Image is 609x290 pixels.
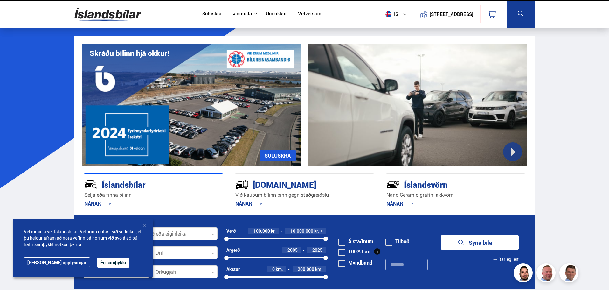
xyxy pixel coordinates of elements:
div: Akstur [226,267,240,272]
span: kr. [271,229,276,234]
span: + [320,229,322,234]
div: Íslandsbílar [84,179,200,190]
a: [PERSON_NAME] upplýsingar [24,257,90,267]
button: Þjónusta [232,11,252,17]
label: Á staðnum [338,239,373,244]
img: G0Ugv5HjCgRt.svg [74,4,141,25]
a: NÁNAR [84,200,111,207]
img: FbJEzSuNWCJXmdc-.webp [560,264,579,283]
div: [DOMAIN_NAME] [235,179,351,190]
div: Íslandsvörn [386,179,502,190]
p: Við kaupum bílinn þinn gegn staðgreiðslu [235,191,374,199]
img: JRvxyua_JYH6wB4c.svg [84,178,98,191]
span: 200.000 [298,266,314,272]
span: Velkomin á vef Íslandsbílar. Vefurinn notast við vefkökur, ef þú heldur áfram að nota vefinn þá h... [24,229,142,248]
img: eKx6w-_Home_640_.png [82,44,301,166]
span: 0 [272,266,275,272]
a: Um okkur [266,11,287,18]
p: Selja eða finna bílinn [84,191,223,199]
button: Ég samþykki [97,258,129,268]
img: -Svtn6bYgwAsiwNX.svg [386,178,400,191]
div: Árgerð [226,248,240,253]
span: 2025 [312,247,322,253]
span: 100.000 [253,228,270,234]
img: svg+xml;base64,PHN2ZyB4bWxucz0iaHR0cDovL3d3dy53My5vcmcvMjAwMC9zdmciIHdpZHRoPSI1MTIiIGhlaWdodD0iNT... [385,11,391,17]
img: tr5P-W3DuiFaO7aO.svg [235,178,249,191]
span: km. [315,267,322,272]
button: is [383,5,412,24]
button: Ítarleg leit [493,252,519,267]
p: Nano Ceramic grafín lakkvörn [386,191,525,199]
span: 10.000.000 [290,228,313,234]
label: Tilboð [385,239,410,244]
a: SÖLUSKRÁ [260,150,296,161]
img: siFngHWaQ9KaOqBr.png [537,264,557,283]
a: NÁNAR [235,200,262,207]
h1: Skráðu bílinn hjá okkur! [90,49,169,58]
span: kr. [314,229,319,234]
a: Vefverslun [298,11,322,18]
a: NÁNAR [386,200,413,207]
label: Myndband [338,260,372,265]
label: 100% Lán [338,249,370,254]
div: Verð [226,229,236,234]
span: 2005 [287,247,298,253]
span: is [383,11,399,17]
span: km. [276,267,283,272]
img: nhp88E3Fdnt1Opn2.png [515,264,534,283]
a: [STREET_ADDRESS] [415,5,477,23]
button: Sýna bíla [441,235,519,250]
a: Söluskrá [202,11,221,18]
button: [STREET_ADDRESS] [432,11,471,17]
